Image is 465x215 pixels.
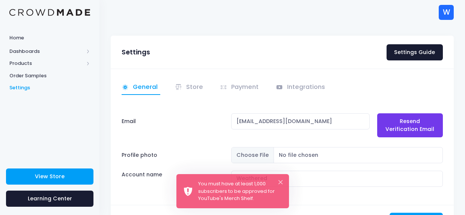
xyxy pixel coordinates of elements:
[35,173,65,180] span: View Store
[9,72,90,80] span: Order Samples
[9,60,84,67] span: Products
[122,171,162,179] label: Account name
[6,191,93,207] a: Learning Center
[118,147,228,163] label: Profile photo
[9,9,90,16] img: Logo
[439,5,454,20] div: W
[276,80,328,95] a: Integrations
[387,44,443,60] a: Settings Guide
[278,180,283,184] button: ×
[198,180,283,202] div: You must have at least 1,000 subscribers to be approved for YouTube's Merch Shelf.
[122,48,150,56] h3: Settings
[231,113,370,129] input: Email
[175,80,206,95] a: Store
[9,84,90,92] span: Settings
[28,195,72,202] span: Learning Center
[9,34,90,42] span: Home
[377,113,443,137] a: Resend Verification Email
[122,80,160,95] a: General
[122,113,136,129] label: Email
[6,168,93,185] a: View Store
[220,80,261,95] a: Payment
[9,48,84,55] span: Dashboards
